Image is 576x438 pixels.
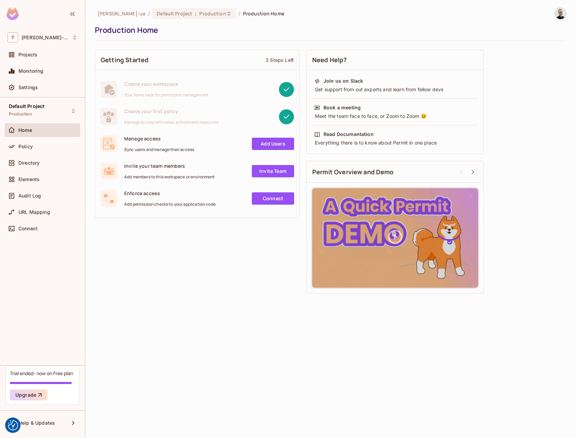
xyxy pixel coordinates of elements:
span: Production Home [243,10,284,17]
span: Projects [18,52,38,57]
span: Help & Updates [18,420,55,426]
span: Home [18,127,32,133]
span: URL Mapping [18,209,50,215]
span: Production [9,111,32,117]
li: / [239,10,240,17]
div: Join us on Slack [323,78,363,84]
span: Default Project [9,104,44,109]
span: Add permission checks to your application code [124,202,216,207]
span: Your home base for permission management [124,92,208,98]
a: Add Users [252,138,294,150]
span: Connect [18,226,38,231]
span: Settings [18,85,38,90]
button: Consent Preferences [8,420,18,430]
div: Everything there is to know about Permit in one place [314,139,476,146]
span: Production [199,10,226,17]
span: Permit Overview and Demo [312,168,394,176]
span: Monitoring [18,68,44,74]
div: Read Documentation [323,131,374,138]
a: Connect [252,192,294,205]
span: Manage access [124,135,194,142]
span: Create your workspace [124,81,208,87]
div: Trial ended- now on Free plan [10,370,73,377]
span: Manage access with roles, actions and resources [124,120,218,125]
div: Production Home [95,25,563,35]
span: Invite your team members [124,163,215,169]
span: Directory [18,160,40,166]
span: : [195,11,197,16]
img: SReyMgAAAABJRU5ErkJggg== [6,8,19,20]
span: Create your first policy [124,108,218,114]
div: Meet the team face to face, or Zoom to Zoom 😉 [314,113,476,120]
span: Getting Started [101,56,148,64]
div: Book a meeting [323,104,361,111]
span: Need Help? [312,56,347,64]
a: Invite Team [252,165,294,177]
span: Sync users and manage their access [124,147,194,152]
span: Workspace: toby-ua [21,35,69,40]
button: Upgrade [10,389,47,400]
span: Elements [18,177,40,182]
li: / [148,10,150,17]
span: Policy [18,144,33,149]
div: Get support from out experts and learn from fellow devs [314,86,476,93]
span: Audit Log [18,193,41,199]
span: Default Project [157,10,192,17]
img: Revisit consent button [8,420,18,430]
img: Tobias Henle [555,8,566,19]
span: the active workspace [98,10,145,17]
span: T [8,32,18,42]
div: 3 Steps Left [265,57,294,63]
span: Add members to this workspace or environment [124,174,215,180]
span: Enforce access [124,190,216,196]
